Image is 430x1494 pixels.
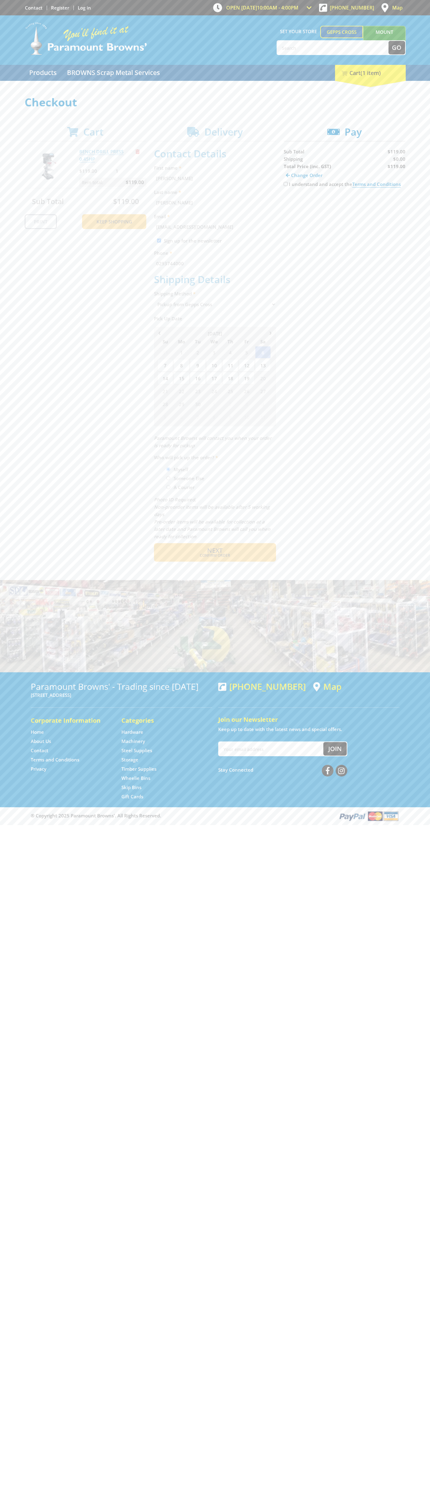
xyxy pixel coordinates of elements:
span: $0.00 [393,156,405,162]
a: Go to the Storage page [121,757,138,763]
button: Join [323,742,347,756]
a: Go to the Contact page [25,5,42,11]
p: [STREET_ADDRESS] [31,691,212,699]
span: OPEN [DATE] [226,4,298,11]
span: Set your store [277,26,321,37]
a: Go to the Privacy page [31,766,46,772]
div: [PHONE_NUMBER] [218,682,306,691]
button: Go [389,41,405,54]
a: Gepps Cross [320,26,363,38]
a: Go to the Steel Supplies page [121,747,152,754]
a: Go to the Contact page [31,747,48,754]
a: Go to the Gift Cards page [121,793,143,800]
input: Your email address [219,742,323,756]
span: Sub Total [284,148,304,155]
a: Go to the Products page [25,65,61,81]
a: Go to the registration page [51,5,69,11]
a: Log in [78,5,91,11]
div: Cart [335,65,406,81]
a: Go to the Home page [31,729,44,735]
a: Go to the About Us page [31,738,51,745]
a: Go to the Timber Supplies page [121,766,156,772]
span: Change Order [291,172,322,178]
strong: $119.00 [388,163,405,169]
div: ® Copyright 2025 Paramount Browns'. All Rights Reserved. [25,810,406,822]
h3: Paramount Browns' - Trading since [DATE] [31,682,212,691]
span: Pay [345,125,362,138]
img: Paramount Browns' [25,22,148,56]
span: 10:00am - 4:00pm [257,4,298,11]
h1: Checkout [25,96,406,109]
div: Stay Connected [218,762,347,777]
h5: Join our Newsletter [218,715,400,724]
h5: Corporate Information [31,716,109,725]
a: Go to the Hardware page [121,729,143,735]
input: Please accept the terms and conditions. [284,182,288,186]
strong: Total Price (inc. GST) [284,163,331,169]
h5: Categories [121,716,200,725]
a: Mount [PERSON_NAME] [363,26,406,49]
img: PayPal, Mastercard, Visa accepted [338,810,400,822]
label: I understand and accept the [289,181,401,188]
p: Keep up to date with the latest news and special offers. [218,725,400,733]
span: $119.00 [388,148,405,155]
a: Go to the BROWNS Scrap Metal Services page [62,65,164,81]
a: Go to the Terms and Conditions page [31,757,79,763]
span: (1 item) [361,69,381,77]
a: Go to the Machinery page [121,738,145,745]
a: Terms and Conditions [352,181,401,188]
a: Change Order [284,170,325,180]
span: Shipping [284,156,303,162]
input: Search [277,41,389,54]
a: Go to the Wheelie Bins page [121,775,150,781]
a: View a map of Gepps Cross location [313,682,341,692]
a: Go to the Skip Bins page [121,784,141,791]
